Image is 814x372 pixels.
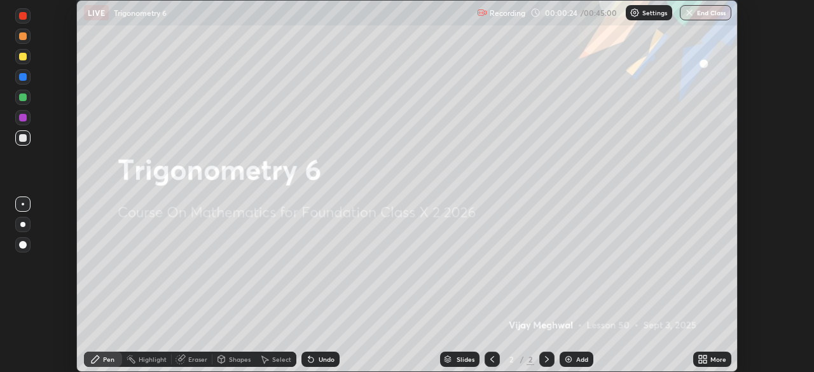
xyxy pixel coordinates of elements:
[139,356,167,362] div: Highlight
[272,356,291,362] div: Select
[630,8,640,18] img: class-settings-icons
[710,356,726,362] div: More
[563,354,574,364] img: add-slide-button
[527,354,534,365] div: 2
[229,356,251,362] div: Shapes
[114,8,167,18] p: Trigonometry 6
[457,356,474,362] div: Slides
[88,8,105,18] p: LIVE
[642,10,667,16] p: Settings
[188,356,207,362] div: Eraser
[319,356,335,362] div: Undo
[490,8,525,18] p: Recording
[684,8,694,18] img: end-class-cross
[103,356,114,362] div: Pen
[680,5,731,20] button: End Class
[576,356,588,362] div: Add
[520,355,524,363] div: /
[477,8,487,18] img: recording.375f2c34.svg
[505,355,518,363] div: 2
